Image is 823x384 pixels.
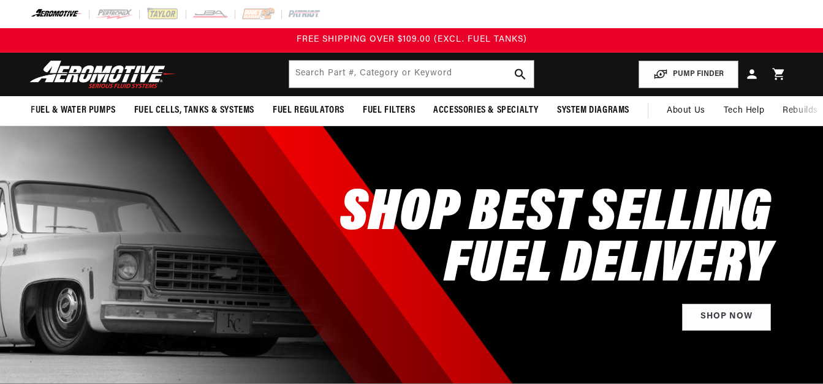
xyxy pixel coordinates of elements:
[557,104,629,117] span: System Diagrams
[507,61,534,88] button: search button
[264,96,354,125] summary: Fuel Regulators
[340,189,771,292] h2: SHOP BEST SELLING FUEL DELIVERY
[125,96,264,125] summary: Fuel Cells, Tanks & Systems
[433,104,539,117] span: Accessories & Specialty
[273,104,344,117] span: Fuel Regulators
[667,106,705,115] span: About Us
[783,104,818,118] span: Rebuilds
[548,96,639,125] summary: System Diagrams
[639,61,738,88] button: PUMP FINDER
[26,60,180,89] img: Aeromotive
[715,96,773,126] summary: Tech Help
[424,96,548,125] summary: Accessories & Specialty
[297,35,527,44] span: FREE SHIPPING OVER $109.00 (EXCL. FUEL TANKS)
[658,96,715,126] a: About Us
[21,96,125,125] summary: Fuel & Water Pumps
[134,104,254,117] span: Fuel Cells, Tanks & Systems
[724,104,764,118] span: Tech Help
[682,304,771,331] a: Shop Now
[289,61,534,88] input: Search by Part Number, Category or Keyword
[31,104,116,117] span: Fuel & Water Pumps
[363,104,415,117] span: Fuel Filters
[354,96,424,125] summary: Fuel Filters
